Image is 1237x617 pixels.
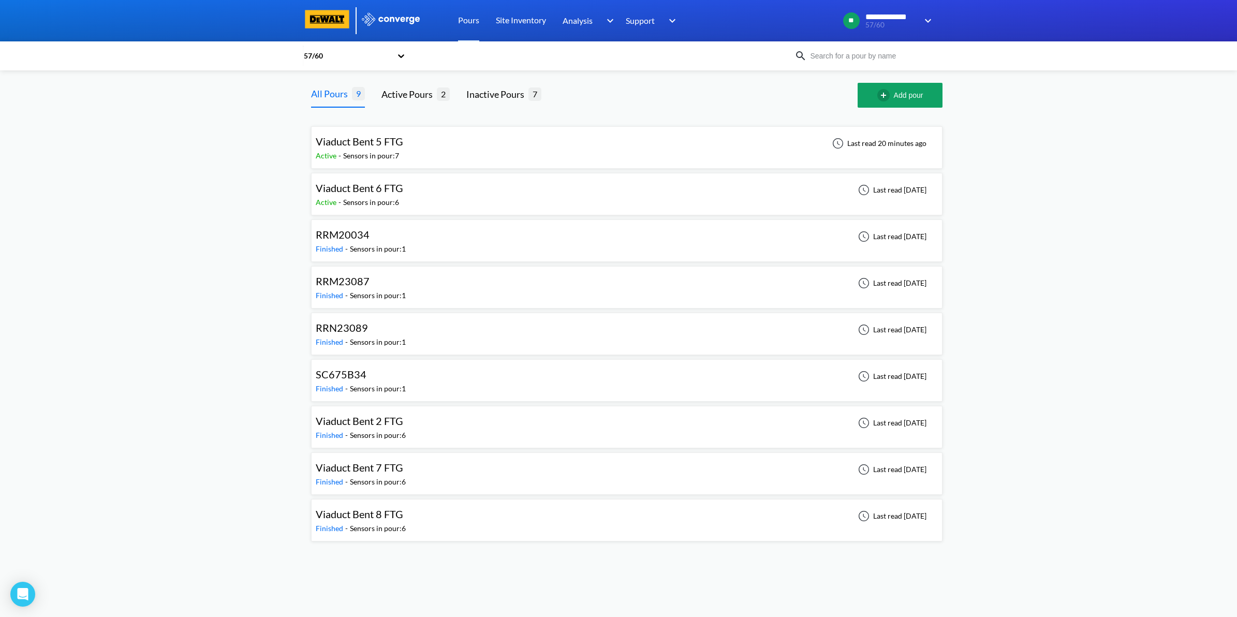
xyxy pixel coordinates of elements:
div: Open Intercom Messenger [10,582,35,607]
img: downArrow.svg [662,14,679,27]
a: Viaduct Bent 6 FTGActive-Sensors in pour:6Last read [DATE] [311,185,943,194]
a: RRN23089Finished-Sensors in pour:1Last read [DATE] [311,325,943,333]
span: Finished [316,291,345,300]
img: logo-dewalt.svg [303,10,351,28]
div: Last read [DATE] [852,184,930,196]
a: Viaduct Bent 2 FTGFinished-Sensors in pour:6Last read [DATE] [311,418,943,427]
a: RRM20034Finished-Sensors in pour:1Last read [DATE] [311,231,943,240]
div: Sensors in pour: 1 [350,383,406,394]
span: RRN23089 [316,321,368,334]
span: Analysis [563,14,593,27]
div: Last read [DATE] [852,277,930,289]
div: Last read [DATE] [852,510,930,522]
span: Finished [316,477,345,486]
div: Sensors in pour: 6 [350,430,406,441]
div: Inactive Pours [466,87,528,101]
span: RRM20034 [316,228,370,241]
span: - [345,477,350,486]
span: - [338,198,343,207]
span: 9 [352,87,365,100]
a: Viaduct Bent 5 FTGActive-Sensors in pour:7Last read 20 minutes ago [311,138,943,147]
div: Active Pours [381,87,437,101]
span: Viaduct Bent 8 FTG [316,508,403,520]
span: - [345,337,350,346]
div: Last read [DATE] [852,463,930,476]
img: icon-search.svg [794,50,807,62]
div: Last read [DATE] [852,417,930,429]
div: Sensors in pour: 6 [350,476,406,488]
span: Active [316,151,338,160]
span: - [345,431,350,439]
a: Viaduct Bent 7 FTGFinished-Sensors in pour:6Last read [DATE] [311,464,943,473]
span: RRM23087 [316,275,370,287]
img: downArrow.svg [600,14,616,27]
span: - [345,384,350,393]
span: 7 [528,87,541,100]
span: Viaduct Bent 7 FTG [316,461,403,474]
span: Finished [316,384,345,393]
span: Support [626,14,655,27]
span: Finished [316,244,345,253]
span: Active [316,198,338,207]
a: Viaduct Bent 8 FTGFinished-Sensors in pour:6Last read [DATE] [311,511,943,520]
span: Finished [316,524,345,533]
span: Viaduct Bent 5 FTG [316,135,403,148]
div: Last read [DATE] [852,370,930,383]
span: Finished [316,337,345,346]
div: Sensors in pour: 1 [350,290,406,301]
div: Sensors in pour: 1 [350,336,406,348]
span: Viaduct Bent 6 FTG [316,182,403,194]
div: All Pours [311,86,352,101]
div: Last read [DATE] [852,230,930,243]
div: Sensors in pour: 7 [343,150,399,161]
span: - [345,244,350,253]
img: add-circle-outline.svg [877,89,894,101]
span: Finished [316,431,345,439]
span: 57/60 [865,21,918,29]
div: Last read 20 minutes ago [827,137,930,150]
a: RRM23087Finished-Sensors in pour:1Last read [DATE] [311,278,943,287]
span: - [345,291,350,300]
a: SC675B34Finished-Sensors in pour:1Last read [DATE] [311,371,943,380]
span: - [338,151,343,160]
span: SC675B34 [316,368,366,380]
div: Sensors in pour: 6 [350,523,406,534]
div: Sensors in pour: 1 [350,243,406,255]
button: Add pour [858,83,943,108]
span: 2 [437,87,450,100]
img: logo_ewhite.svg [361,12,421,26]
span: - [345,524,350,533]
div: 57/60 [303,50,392,62]
div: Sensors in pour: 6 [343,197,399,208]
span: Viaduct Bent 2 FTG [316,415,403,427]
img: downArrow.svg [918,14,934,27]
input: Search for a pour by name [807,50,932,62]
div: Last read [DATE] [852,324,930,336]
